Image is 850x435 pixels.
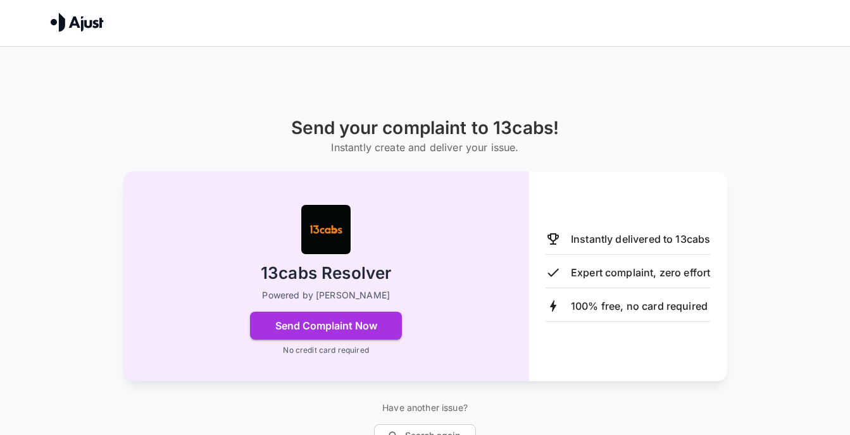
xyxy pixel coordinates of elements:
[283,345,368,356] p: No credit card required
[301,204,351,255] img: 13cabs
[571,265,710,280] p: Expert complaint, zero effort
[291,138,559,156] h6: Instantly create and deliver your issue.
[250,312,402,340] button: Send Complaint Now
[291,118,559,138] h1: Send your complaint to 13cabs!
[571,231,710,247] p: Instantly delivered to 13cabs
[51,13,104,32] img: Ajust
[261,262,391,285] h2: 13cabs Resolver
[374,401,476,414] p: Have another issue?
[571,298,708,314] p: 100% free, no card required
[262,289,390,302] p: Powered by [PERSON_NAME]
